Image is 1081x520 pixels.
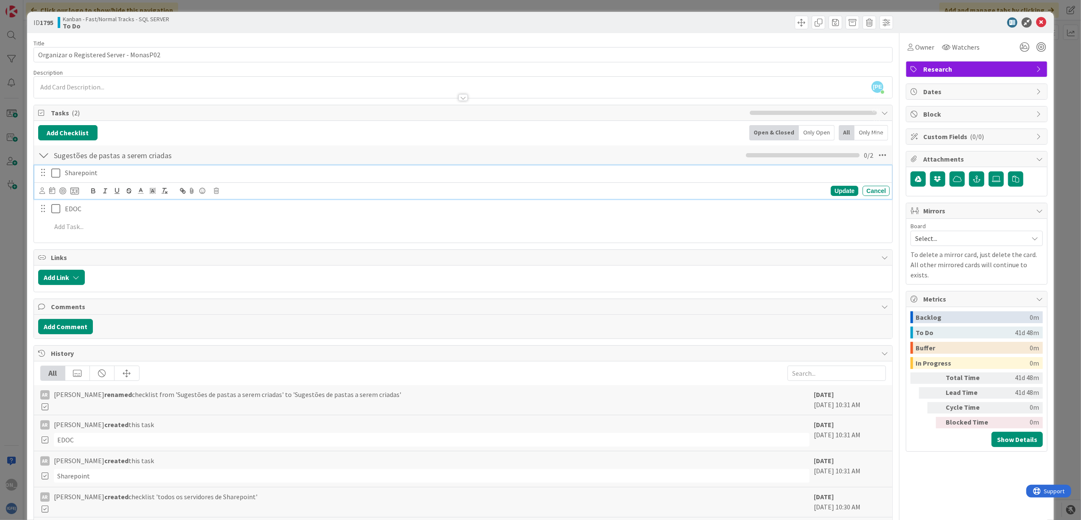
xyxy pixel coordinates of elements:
[40,492,50,502] div: AR
[916,311,1030,323] div: Backlog
[814,420,834,429] b: [DATE]
[34,69,63,76] span: Description
[996,387,1039,399] div: 41d 48m
[923,64,1032,74] span: Research
[923,109,1032,119] span: Block
[915,232,1024,244] span: Select...
[51,252,877,263] span: Links
[54,469,810,483] div: Sharepoint
[54,433,810,447] div: EDOC
[104,492,128,501] b: created
[923,294,1032,304] span: Metrics
[104,456,128,465] b: created
[996,402,1039,414] div: 0m
[923,154,1032,164] span: Attachments
[54,456,154,466] span: [PERSON_NAME] this task
[996,372,1039,384] div: 41d 48m
[18,1,39,11] span: Support
[63,16,169,22] span: Kanban - Fast/Normal Tracks - SQL SERVER
[40,18,53,27] b: 1795
[946,387,992,399] div: Lead Time
[814,492,886,513] div: [DATE] 10:30 AM
[34,17,53,28] span: ID
[946,417,992,428] div: Blocked Time
[34,39,45,47] label: Title
[814,456,834,465] b: [DATE]
[41,366,65,380] div: All
[831,186,858,196] div: Update
[814,456,886,483] div: [DATE] 10:31 AM
[54,389,401,400] span: [PERSON_NAME] checklist from 'Sugestões de pastas a serem criadas' to 'Sugestões de pastas a sere...
[749,125,799,140] div: Open & Closed
[1030,342,1039,354] div: 0m
[911,223,926,229] span: Board
[1030,311,1039,323] div: 0m
[855,125,888,140] div: Only Mine
[51,348,877,358] span: History
[916,342,1030,354] div: Buffer
[799,125,835,140] div: Only Open
[923,131,1032,142] span: Custom Fields
[872,81,883,93] span: [PERSON_NAME]
[970,132,984,141] span: ( 0/0 )
[946,402,992,414] div: Cycle Time
[788,366,886,381] input: Search...
[1015,327,1039,338] div: 41d 48m
[38,125,98,140] button: Add Checklist
[54,419,154,430] span: [PERSON_NAME] this task
[63,22,169,29] b: To Do
[992,432,1043,447] button: Show Details
[40,456,50,466] div: AR
[34,47,893,62] input: type card name here...
[923,87,1032,97] span: Dates
[51,302,877,312] span: Comments
[814,389,886,411] div: [DATE] 10:31 AM
[916,327,1015,338] div: To Do
[38,270,85,285] button: Add Link
[65,168,886,178] p: Sharepoint
[51,148,242,163] input: Add Checklist...
[104,390,132,399] b: renamed
[51,108,746,118] span: Tasks
[814,390,834,399] b: [DATE]
[72,109,80,117] span: ( 2 )
[923,206,1032,216] span: Mirrors
[952,42,980,52] span: Watchers
[915,42,934,52] span: Owner
[54,492,257,502] span: [PERSON_NAME] checklist 'todos os servidores de Sharepoint'
[916,357,1030,369] div: In Progress
[1030,357,1039,369] div: 0m
[38,319,93,334] button: Add Comment
[65,204,886,214] p: EDOC
[864,150,873,160] span: 0 / 2
[814,419,886,447] div: [DATE] 10:31 AM
[40,390,50,400] div: AR
[996,417,1039,428] div: 0m
[911,249,1043,280] p: To delete a mirror card, just delete the card. All other mirrored cards will continue to exists.
[839,125,855,140] div: All
[863,186,890,196] div: Cancel
[814,492,834,501] b: [DATE]
[104,420,128,429] b: created
[946,372,992,384] div: Total Time
[40,420,50,430] div: AR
